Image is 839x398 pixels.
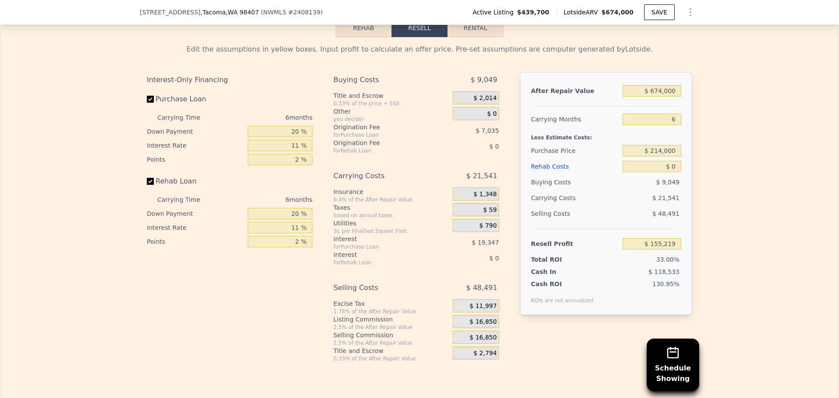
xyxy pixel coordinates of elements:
label: Purchase Loan [147,91,244,107]
div: Taxes [333,203,449,212]
div: ROIs are not annualized [531,288,594,304]
div: ( ) [261,8,323,17]
span: $ 21,541 [652,194,680,201]
div: Cash In [531,267,586,276]
span: $ 48,491 [466,280,497,296]
div: 6 months [218,193,312,207]
div: Origination Fee [333,138,431,147]
span: $ 9,049 [471,72,497,88]
div: for Purchase Loan [333,132,431,138]
div: 0.33% of the After Repair Value [333,355,449,362]
div: Points [147,152,244,166]
span: $ 11,997 [470,302,497,310]
span: $ 7,035 [475,127,499,134]
button: Show Options [682,3,699,21]
div: Title and Escrow [333,346,449,355]
span: $439,700 [517,8,549,17]
div: Down Payment [147,125,244,138]
span: $ 118,533 [648,268,680,275]
div: Interest-Only Financing [147,72,312,88]
button: Rental [447,19,503,37]
div: 6 months [218,111,312,125]
span: NWMLS [263,9,286,16]
div: After Repair Value [531,83,619,99]
div: Interest [333,235,431,243]
span: $ 59 [483,206,497,214]
div: Listing Commission [333,315,449,324]
span: $ 19,347 [472,239,499,246]
span: , Tacoma [201,8,259,17]
span: 130.95% [652,280,680,287]
div: Excise Tax [333,299,449,308]
span: $ 16,850 [470,318,497,326]
div: Carrying Time [157,193,214,207]
div: Carrying Months [531,111,619,127]
span: $ 21,541 [466,168,497,184]
div: Less Estimate Costs: [531,127,681,143]
div: 2.5% of the After Repair Value [333,339,449,346]
div: Buying Costs [333,72,431,88]
span: $ 48,491 [652,210,680,217]
span: Lotside ARV [564,8,601,17]
label: Rehab Loan [147,173,244,189]
div: Carrying Time [157,111,214,125]
span: $ 0 [489,255,499,262]
span: 33.00% [656,256,680,263]
div: Interest Rate [147,221,244,235]
span: $ 1,348 [473,190,496,198]
div: Selling Commission [333,331,449,339]
button: Resell [392,19,447,37]
div: Resell Profit [531,236,619,252]
div: for Rehab Loan [333,147,431,154]
div: Rehab Costs [531,159,619,174]
span: , WA 98407 [226,9,259,16]
span: $ 0 [489,143,499,150]
span: Active Listing [472,8,517,17]
div: Down Payment [147,207,244,221]
div: Selling Costs [531,206,619,221]
div: Origination Fee [333,123,431,132]
div: 2.5% of the After Repair Value [333,324,449,331]
div: Purchase Price [531,143,619,159]
div: for Purchase Loan [333,243,431,250]
span: [STREET_ADDRESS] [140,8,201,17]
div: Points [147,235,244,249]
div: 0.4% of the After Repair Value [333,196,449,203]
div: Interest [333,250,431,259]
div: for Rehab Loan [333,259,431,266]
div: Edit the assumptions in yellow boxes. Input profit to calculate an offer price. Pre-set assumptio... [147,44,692,55]
input: Rehab Loan [147,178,154,185]
div: 3¢ per Finished Square Foot [333,228,449,235]
div: Total ROI [531,255,586,264]
div: Buying Costs [531,174,619,190]
div: 0.33% of the price + 550 [333,100,449,107]
div: Carrying Costs [333,168,431,184]
span: $ 9,049 [656,179,680,186]
button: Rehab [336,19,392,37]
div: based on annual taxes [333,212,449,219]
span: $ 0 [487,110,497,118]
div: Utilities [333,219,449,228]
button: ScheduleShowing [647,339,699,391]
div: Insurance [333,187,449,196]
div: Selling Costs [333,280,431,296]
div: 1.78% of the After Repair Value [333,308,449,315]
span: $674,000 [601,9,634,16]
span: $ 790 [479,222,497,230]
div: Cash ROI [531,280,594,288]
span: # 2408139 [288,9,320,16]
div: Title and Escrow [333,91,449,100]
div: you decide! [333,116,449,123]
div: Interest Rate [147,138,244,152]
span: $ 16,850 [470,334,497,342]
span: $ 2,794 [473,350,496,357]
div: Other [333,107,449,116]
button: SAVE [644,4,675,20]
div: Carrying Costs [531,190,586,206]
input: Purchase Loan [147,96,154,103]
span: $ 2,014 [473,94,496,102]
